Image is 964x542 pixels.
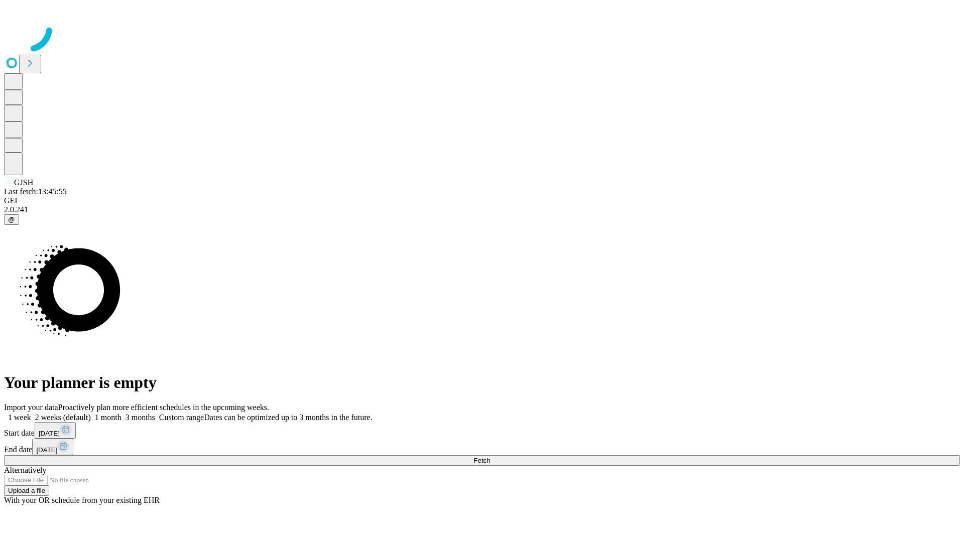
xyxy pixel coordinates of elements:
[95,413,122,422] span: 1 month
[4,373,960,392] h1: Your planner is empty
[36,446,57,454] span: [DATE]
[8,413,31,422] span: 1 week
[58,403,269,412] span: Proactively plan more efficient schedules in the upcoming weeks.
[4,496,160,504] span: With your OR schedule from your existing EHR
[32,439,73,455] button: [DATE]
[35,413,91,422] span: 2 weeks (default)
[159,413,204,422] span: Custom range
[35,422,76,439] button: [DATE]
[4,205,960,214] div: 2.0.241
[4,485,49,496] button: Upload a file
[4,439,960,455] div: End date
[8,216,15,223] span: @
[39,430,60,437] span: [DATE]
[4,455,960,466] button: Fetch
[4,196,960,205] div: GEI
[14,178,33,187] span: GJSH
[473,457,490,464] span: Fetch
[4,214,19,225] button: @
[204,413,372,422] span: Dates can be optimized up to 3 months in the future.
[4,422,960,439] div: Start date
[4,187,67,196] span: Last fetch: 13:45:55
[4,403,58,412] span: Import your data
[126,413,155,422] span: 3 months
[4,466,46,474] span: Alternatively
